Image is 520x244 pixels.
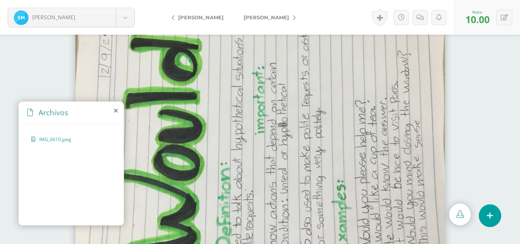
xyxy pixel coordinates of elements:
a: [PERSON_NAME] [166,8,234,27]
div: Nota: [465,9,490,15]
span: [PERSON_NAME] [244,14,289,20]
span: IMG_6610.jpeg [39,136,102,143]
span: [PERSON_NAME] [32,13,75,21]
a: [PERSON_NAME] [234,8,302,27]
img: 94df70500c4a3d23e3f9fc56cc48fc7a.png [14,10,28,25]
span: 10.00 [465,13,490,26]
span: Archivos [38,107,68,118]
span: [PERSON_NAME] [178,14,224,20]
i: close [114,108,118,114]
a: [PERSON_NAME] [8,8,134,27]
